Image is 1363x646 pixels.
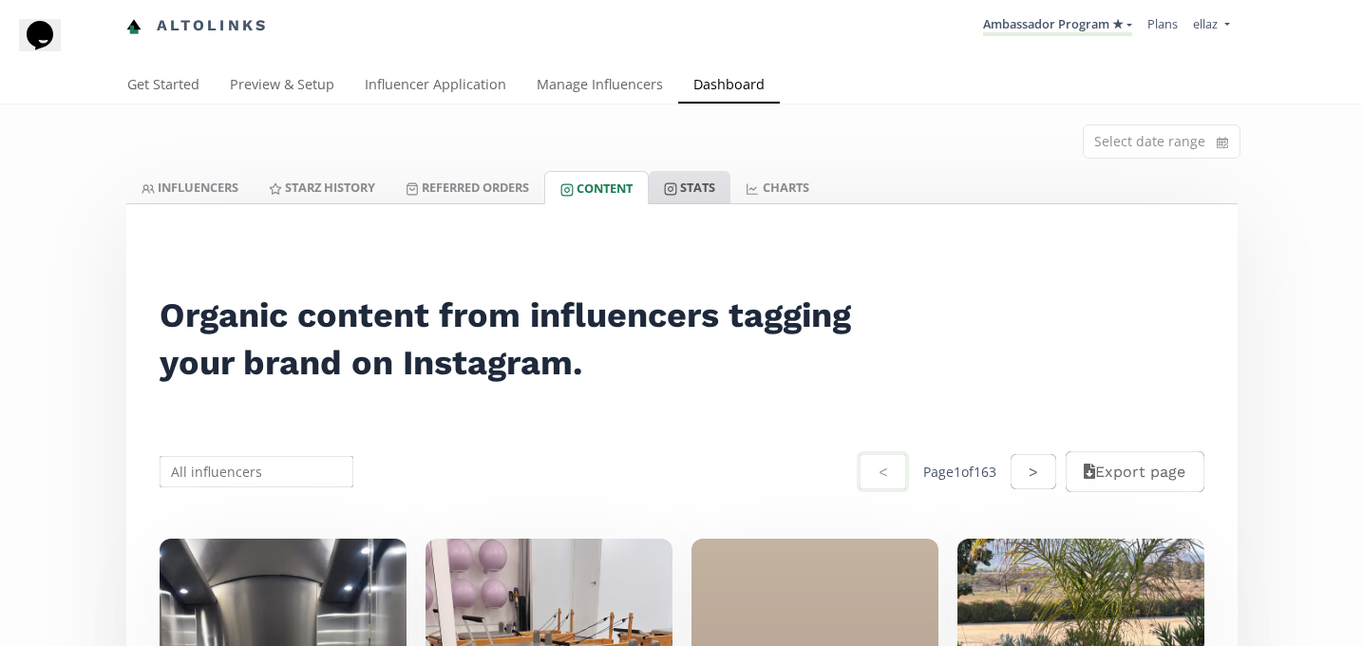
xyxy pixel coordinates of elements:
[112,67,215,105] a: Get Started
[1217,133,1228,152] svg: calendar
[126,171,254,203] a: INFLUENCERS
[730,171,823,203] a: CHARTS
[521,67,678,105] a: Manage Influencers
[1193,15,1229,37] a: ellaz
[1147,15,1178,32] a: Plans
[19,19,80,76] iframe: chat widget
[649,171,730,203] a: Stats
[857,451,908,492] button: <
[1011,454,1056,489] button: >
[390,171,544,203] a: Referred Orders
[544,171,649,204] a: Content
[215,67,350,105] a: Preview & Setup
[678,67,780,105] a: Dashboard
[160,292,876,387] h2: Organic content from influencers tagging your brand on Instagram.
[126,10,269,42] a: Altolinks
[1066,451,1203,492] button: Export page
[350,67,521,105] a: Influencer Application
[923,463,996,482] div: Page 1 of 163
[126,19,142,34] img: favicon-32x32.png
[157,453,357,490] input: All influencers
[1193,15,1218,32] span: ellaz
[254,171,390,203] a: Starz HISTORY
[983,15,1132,36] a: Ambassador Program ★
